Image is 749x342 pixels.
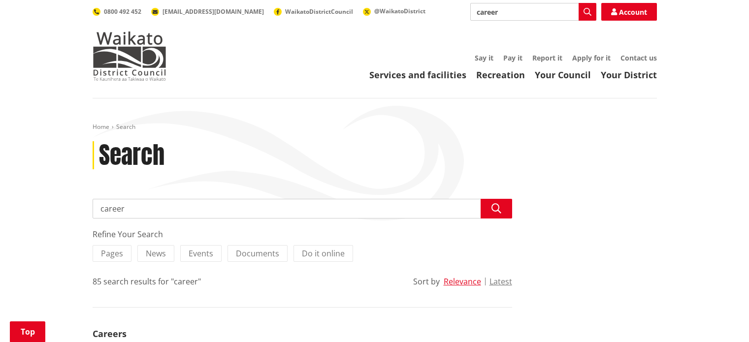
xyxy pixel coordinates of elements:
[93,328,127,340] a: Careers
[413,276,440,287] div: Sort by
[99,141,164,170] h1: Search
[476,69,525,81] a: Recreation
[151,7,264,16] a: [EMAIL_ADDRESS][DOMAIN_NAME]
[489,277,512,286] button: Latest
[93,7,141,16] a: 0800 492 452
[93,276,201,287] div: 85 search results for "career"
[189,248,213,259] span: Events
[285,7,353,16] span: WaikatoDistrictCouncil
[146,248,166,259] span: News
[369,69,466,81] a: Services and facilities
[302,248,345,259] span: Do it online
[101,248,123,259] span: Pages
[535,69,591,81] a: Your Council
[93,228,512,240] div: Refine Your Search
[163,7,264,16] span: [EMAIL_ADDRESS][DOMAIN_NAME]
[363,7,425,15] a: @WaikatoDistrict
[274,7,353,16] a: WaikatoDistrictCouncil
[374,7,425,15] span: @WaikatoDistrict
[93,199,512,218] input: Search input
[572,53,611,62] a: Apply for it
[532,53,562,62] a: Report it
[620,53,657,62] a: Contact us
[116,123,135,131] span: Search
[503,53,522,62] a: Pay it
[93,123,657,131] nav: breadcrumb
[93,31,166,81] img: Waikato District Council - Te Kaunihera aa Takiwaa o Waikato
[601,3,657,21] a: Account
[236,248,279,259] span: Documents
[475,53,493,62] a: Say it
[10,321,45,342] a: Top
[104,7,141,16] span: 0800 492 452
[470,3,596,21] input: Search input
[444,277,481,286] button: Relevance
[93,123,109,131] a: Home
[601,69,657,81] a: Your District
